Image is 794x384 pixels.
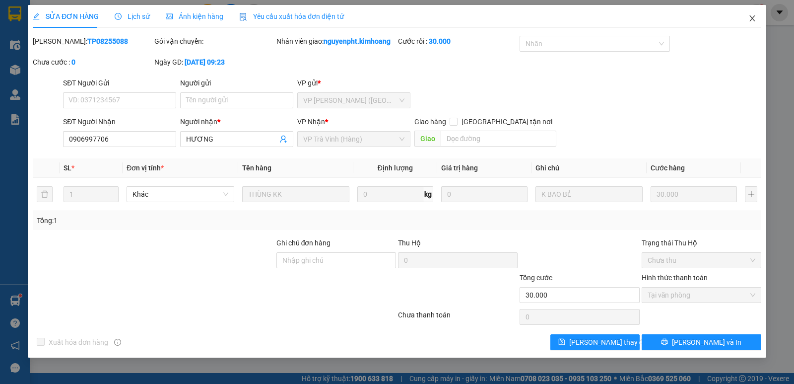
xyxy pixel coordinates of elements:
[154,36,274,47] div: Gói vận chuyển:
[127,164,164,172] span: Đơn vị tính
[33,13,40,20] span: edit
[124,19,141,29] span: sang
[53,54,70,63] span: sang
[642,237,761,248] div: Trạng thái Thu Hộ
[569,337,649,348] span: [PERSON_NAME] thay đổi
[550,334,640,350] button: save[PERSON_NAME] thay đổi
[37,215,307,226] div: Tổng: 1
[441,164,478,172] span: Giá trị hàng
[33,36,152,47] div: [PERSON_NAME]:
[423,186,433,202] span: kg
[429,37,451,45] b: 30.000
[414,131,441,147] span: Giao
[239,13,247,21] img: icon
[398,36,518,47] div: Cước rồi :
[648,253,755,268] span: Chưa thu
[132,187,228,202] span: Khác
[297,77,410,88] div: VP gửi
[185,58,225,66] b: [DATE] 09:23
[4,33,100,52] span: VP [PERSON_NAME] ([GEOGRAPHIC_DATA])
[651,164,685,172] span: Cước hàng
[4,33,145,52] p: NHẬN:
[303,93,404,108] span: VP Trần Phú (Hàng)
[33,57,152,68] div: Chưa cước :
[239,12,344,20] span: Yêu cầu xuất hóa đơn điện tử
[45,337,112,348] span: Xuất hóa đơn hàng
[276,252,396,268] input: Ghi chú đơn hàng
[745,186,757,202] button: plus
[414,118,446,126] span: Giao hàng
[441,186,528,202] input: 0
[535,186,643,202] input: Ghi Chú
[378,164,413,172] span: Định lượng
[458,116,556,127] span: [GEOGRAPHIC_DATA] tận nơi
[114,339,121,346] span: info-circle
[276,36,396,47] div: Nhân viên giao:
[166,13,173,20] span: picture
[33,12,99,20] span: SỬA ĐƠN HÀNG
[4,54,70,63] span: 0938811799 -
[115,13,122,20] span: clock-circle
[71,58,75,66] b: 0
[558,338,565,346] span: save
[4,19,145,29] p: GỬI:
[64,164,71,172] span: SL
[33,5,115,15] strong: BIÊN NHẬN GỬI HÀNG
[651,186,737,202] input: 0
[738,5,766,33] button: Close
[154,57,274,68] div: Ngày GD:
[297,118,325,126] span: VP Nhận
[648,288,755,303] span: Tại văn phòng
[242,186,349,202] input: VD: Bàn, Ghế
[303,132,404,147] span: VP Trà Vinh (Hàng)
[276,239,331,247] label: Ghi chú đơn hàng
[324,37,391,45] b: nguyenpht.kimhoang
[37,186,53,202] button: delete
[398,239,421,247] span: Thu Hộ
[279,135,287,143] span: user-add
[531,158,647,178] th: Ghi chú
[20,19,141,29] span: VP [PERSON_NAME] (Hàng) -
[661,338,668,346] span: printer
[115,12,150,20] span: Lịch sử
[63,77,176,88] div: SĐT Người Gửi
[642,334,761,350] button: printer[PERSON_NAME] và In
[242,164,271,172] span: Tên hàng
[63,116,176,127] div: SĐT Người Nhận
[87,37,128,45] b: TP08255088
[642,274,708,282] label: Hình thức thanh toán
[180,116,293,127] div: Người nhận
[748,14,756,22] span: close
[166,12,223,20] span: Ảnh kiện hàng
[672,337,741,348] span: [PERSON_NAME] và In
[520,274,552,282] span: Tổng cước
[397,309,519,327] div: Chưa thanh toán
[441,131,557,147] input: Dọc đường
[180,77,293,88] div: Người gửi
[4,65,24,74] span: GIAO:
